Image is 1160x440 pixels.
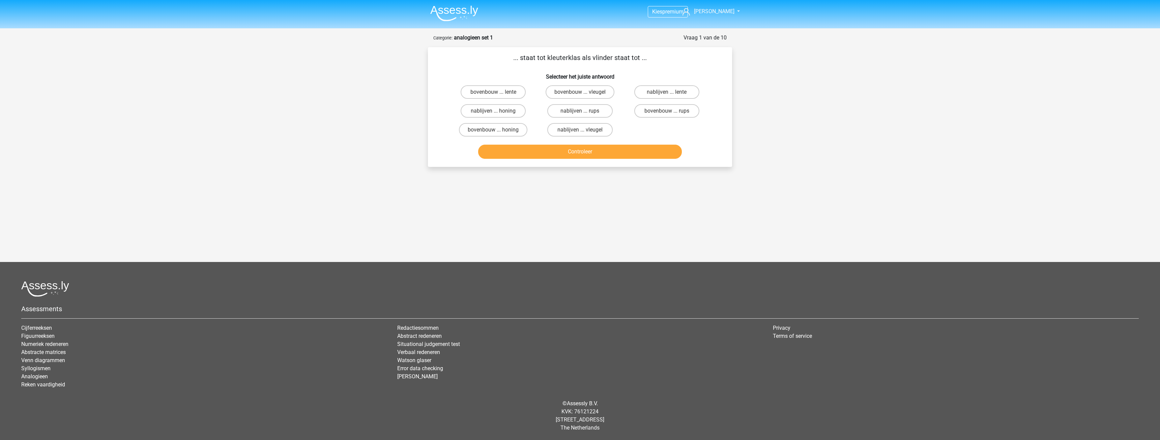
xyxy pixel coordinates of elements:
[547,123,612,137] label: nablijven ... vleugel
[397,333,442,339] a: Abstract redeneren
[567,400,598,407] a: Assessly B.V.
[21,341,68,347] a: Numeriek redeneren
[21,349,66,355] a: Abstracte matrices
[397,325,439,331] a: Redactiesommen
[397,341,460,347] a: Situational judgement test
[21,325,52,331] a: Cijferreeksen
[547,104,612,118] label: nablijven ... rups
[397,365,443,372] a: Error data checking
[21,305,1139,313] h5: Assessments
[634,104,699,118] label: bovenbouw ... rups
[397,373,438,380] a: [PERSON_NAME]
[21,381,65,388] a: Reken vaardigheid
[430,5,478,21] img: Assessly
[680,7,735,16] a: [PERSON_NAME]
[21,365,51,372] a: Syllogismen
[684,34,727,42] div: Vraag 1 van de 10
[397,349,440,355] a: Verbaal redeneren
[439,68,721,80] h6: Selecteer het juiste antwoord
[21,373,48,380] a: Analogieen
[21,281,69,297] img: Assessly logo
[397,357,431,363] a: Watson glaser
[478,145,682,159] button: Controleer
[16,394,1144,437] div: © KVK: 76121224 [STREET_ADDRESS] The Netherlands
[461,85,526,99] label: bovenbouw ... lente
[21,333,55,339] a: Figuurreeksen
[454,34,493,41] strong: analogieen set 1
[546,85,614,99] label: bovenbouw ... vleugel
[773,325,790,331] a: Privacy
[648,7,688,16] a: Kiespremium
[662,8,684,15] span: premium
[773,333,812,339] a: Terms of service
[461,104,526,118] label: nablijven ... honing
[439,53,721,63] p: ... staat tot kleuterklas als vlinder staat tot ...
[21,357,65,363] a: Venn diagrammen
[433,35,453,40] small: Categorie:
[694,8,734,14] span: [PERSON_NAME]
[652,8,662,15] span: Kies
[634,85,699,99] label: nablijven ... lente
[459,123,527,137] label: bovenbouw ... honing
